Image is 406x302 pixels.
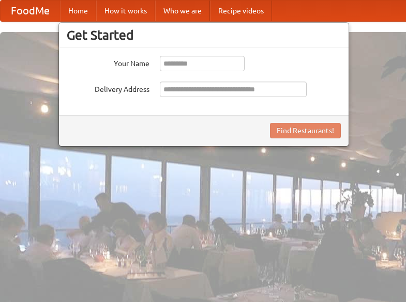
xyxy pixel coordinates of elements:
[96,1,155,21] a: How it works
[67,56,149,69] label: Your Name
[270,123,341,138] button: Find Restaurants!
[210,1,272,21] a: Recipe videos
[1,1,60,21] a: FoodMe
[67,82,149,94] label: Delivery Address
[155,1,210,21] a: Who we are
[67,27,341,43] h3: Get Started
[60,1,96,21] a: Home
